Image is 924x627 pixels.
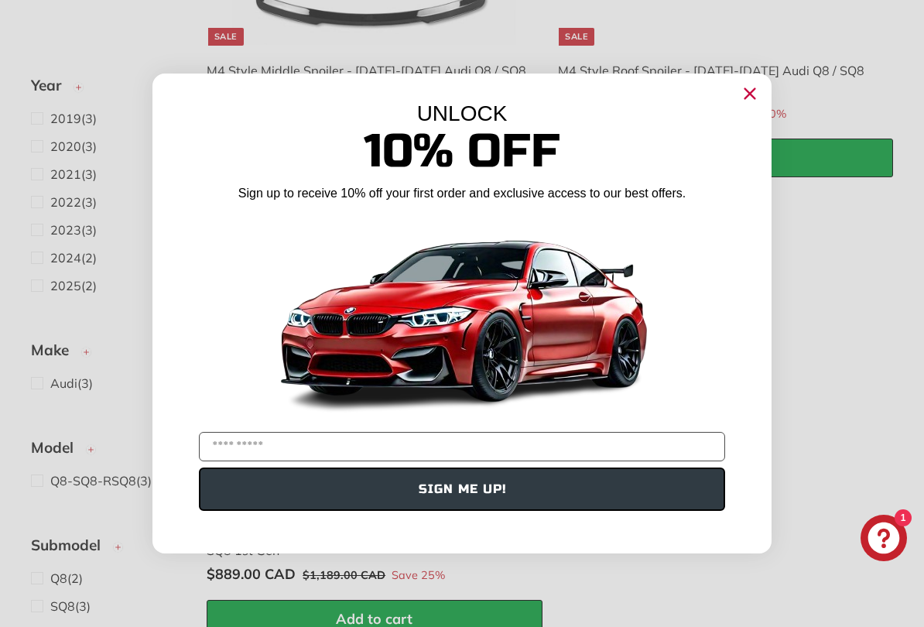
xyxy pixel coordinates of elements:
button: SIGN ME UP! [199,468,725,511]
span: UNLOCK [417,101,508,125]
img: Banner showing BMW 4 Series Body kit [269,208,655,426]
span: 10% Off [364,123,560,180]
button: Close dialog [737,81,762,106]
input: YOUR EMAIL [199,432,725,461]
span: Sign up to receive 10% off your first order and exclusive access to our best offers. [238,187,686,200]
inbox-online-store-chat: Shopify online store chat [856,515,912,565]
